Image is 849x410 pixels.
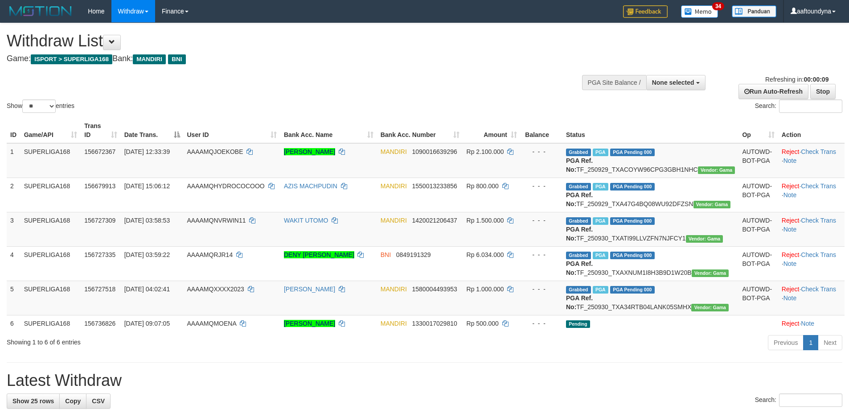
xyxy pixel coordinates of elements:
[593,252,608,259] span: Marked by aafnonsreyleab
[381,182,407,190] span: MANDIRI
[7,143,21,178] td: 1
[783,157,797,164] a: Note
[7,393,60,409] a: Show 25 rows
[7,212,21,246] td: 3
[610,217,655,225] span: PGA Pending
[21,212,81,246] td: SUPERLIGA168
[738,178,778,212] td: AUTOWD-BOT-PGA
[377,118,463,143] th: Bank Acc. Number: activate to sort column ascending
[7,32,557,50] h1: Withdraw List
[7,118,21,143] th: ID
[732,5,776,17] img: panduan.png
[783,294,797,302] a: Note
[610,286,655,294] span: PGA Pending
[7,178,21,212] td: 2
[566,252,591,259] span: Grabbed
[284,182,337,190] a: AZIS MACHPUDIN
[738,246,778,281] td: AUTOWD-BOT-PGA
[524,319,559,328] div: - - -
[801,217,836,224] a: Check Trans
[124,286,170,293] span: [DATE] 04:02:41
[187,320,236,327] span: AAAAMQMOENA
[524,182,559,191] div: - - -
[738,84,808,99] a: Run Auto-Refresh
[778,212,845,246] td: · ·
[467,217,504,224] span: Rp 1.500.000
[467,182,499,190] span: Rp 800.000
[84,148,115,155] span: 156672367
[738,143,778,178] td: AUTOWD-BOT-PGA
[566,320,590,328] span: Pending
[610,252,655,259] span: PGA Pending
[681,5,718,18] img: Button%20Memo.svg
[7,54,557,63] h4: Game: Bank:
[782,320,800,327] a: Reject
[566,149,591,156] span: Grabbed
[566,294,593,311] b: PGA Ref. No:
[593,149,608,156] span: Marked by aafsengchandara
[284,148,335,155] a: [PERSON_NAME]
[81,118,120,143] th: Trans ID: activate to sort column ascending
[738,281,778,315] td: AUTOWD-BOT-PGA
[7,99,74,113] label: Show entries
[610,183,655,191] span: PGA Pending
[778,281,845,315] td: · ·
[801,320,814,327] a: Note
[652,79,694,86] span: None selected
[121,118,184,143] th: Date Trans.: activate to sort column descending
[566,183,591,191] span: Grabbed
[782,217,800,224] a: Reject
[778,118,845,143] th: Action
[84,182,115,190] span: 156679913
[562,246,738,281] td: TF_250930_TXAXNUM1I8H3B9D1W20B
[21,246,81,281] td: SUPERLIGA168
[778,315,845,331] td: ·
[284,251,354,258] a: DENY [PERSON_NAME]
[124,320,170,327] span: [DATE] 09:07:05
[779,99,842,113] input: Search:
[84,217,115,224] span: 156727309
[783,260,797,267] a: Note
[779,393,842,407] input: Search:
[21,143,81,178] td: SUPERLIGA168
[801,286,836,293] a: Check Trans
[801,148,836,155] a: Check Trans
[804,76,828,83] strong: 00:00:09
[412,182,457,190] span: Copy 1550013233856 to clipboard
[801,182,836,190] a: Check Trans
[467,320,499,327] span: Rp 500.000
[187,148,243,155] span: AAAAMQJOEKOBE
[566,157,593,173] b: PGA Ref. No:
[562,178,738,212] td: TF_250929_TXA47G4BQ08WU92DFZSN
[381,286,407,293] span: MANDIRI
[562,118,738,143] th: Status
[21,118,81,143] th: Game/API: activate to sort column ascending
[562,143,738,178] td: TF_250929_TXACOYW96CPG3GBH1NHC
[7,315,21,331] td: 6
[818,335,842,350] a: Next
[284,286,335,293] a: [PERSON_NAME]
[623,5,668,18] img: Feedback.jpg
[566,191,593,207] b: PGA Ref. No:
[783,226,797,233] a: Note
[7,281,21,315] td: 5
[524,250,559,259] div: - - -
[84,286,115,293] span: 156727518
[463,118,521,143] th: Amount: activate to sort column ascending
[84,251,115,258] span: 156727335
[524,216,559,225] div: - - -
[467,286,504,293] span: Rp 1.000.000
[22,99,56,113] select: Showentries
[7,334,347,347] div: Showing 1 to 6 of 6 entries
[21,178,81,212] td: SUPERLIGA168
[187,182,265,190] span: AAAAMQHYDROCOCOOO
[524,285,559,294] div: - - -
[84,320,115,327] span: 156736826
[187,286,244,293] span: AAAAMQXXXX2023
[686,235,723,243] span: Vendor URL: https://trx31.1velocity.biz
[280,118,377,143] th: Bank Acc. Name: activate to sort column ascending
[168,54,185,64] span: BNI
[738,118,778,143] th: Op: activate to sort column ascending
[582,75,646,90] div: PGA Site Balance /
[810,84,836,99] a: Stop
